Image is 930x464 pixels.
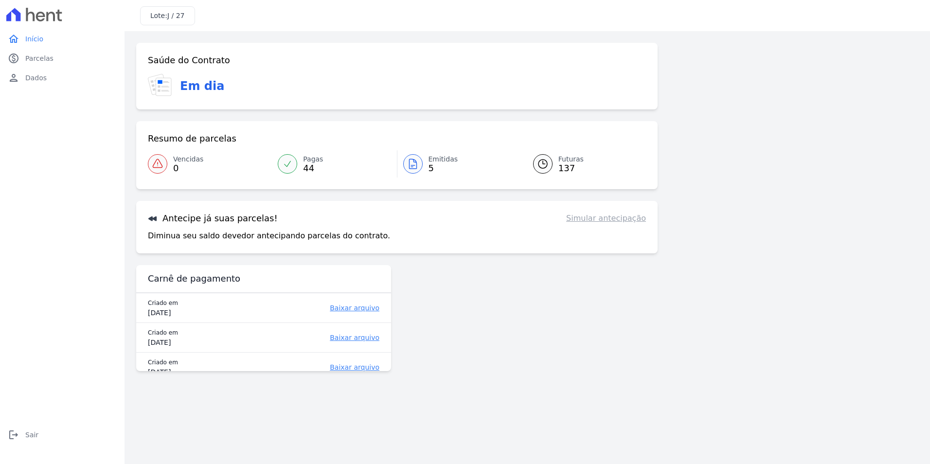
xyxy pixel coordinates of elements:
[148,357,232,367] div: Criado em
[8,33,19,45] i: home
[25,430,38,440] span: Sair
[4,29,121,49] a: homeInício
[558,164,584,172] span: 137
[256,362,379,372] a: Baixar arquivo
[148,298,232,308] div: Criado em
[180,77,224,95] h3: Em dia
[8,53,19,64] i: paid
[25,54,54,63] span: Parcelas
[4,425,121,445] a: logoutSair
[148,273,240,285] h3: Carnê de pagamento
[256,333,379,342] a: Baixar arquivo
[148,308,232,318] div: [DATE]
[148,328,232,338] div: Criado em
[148,150,272,178] a: Vencidas 0
[397,150,521,178] a: Emitidas 5
[303,164,323,172] span: 44
[8,429,19,441] i: logout
[429,164,458,172] span: 5
[150,11,185,21] h3: Lote:
[558,154,584,164] span: Futuras
[429,154,458,164] span: Emitidas
[8,72,19,84] i: person
[148,213,278,224] h3: Antecipe já suas parcelas!
[148,230,390,242] p: Diminua seu saldo devedor antecipando parcelas do contrato.
[25,73,47,83] span: Dados
[173,164,203,172] span: 0
[148,367,232,377] div: [DATE]
[25,34,43,44] span: Início
[148,338,232,347] div: [DATE]
[256,303,379,313] a: Baixar arquivo
[4,68,121,88] a: personDados
[521,150,646,178] a: Futuras 137
[303,154,323,164] span: Pagas
[272,150,396,178] a: Pagas 44
[566,213,646,224] a: Simular antecipação
[167,12,185,19] span: J / 27
[148,133,236,144] h3: Resumo de parcelas
[4,49,121,68] a: paidParcelas
[173,154,203,164] span: Vencidas
[148,54,230,66] h3: Saúde do Contrato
